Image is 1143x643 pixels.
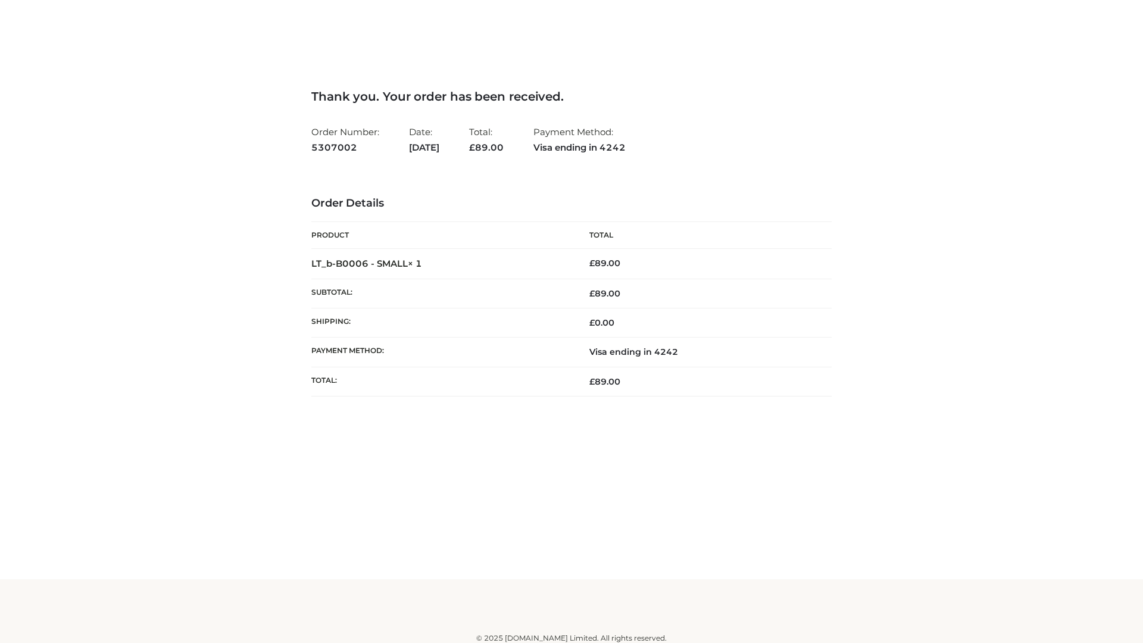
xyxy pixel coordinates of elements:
span: £ [589,288,595,299]
span: £ [589,258,595,269]
span: 89.00 [589,288,620,299]
th: Total [571,222,832,249]
h3: Order Details [311,197,832,210]
strong: × 1 [408,258,422,269]
span: £ [589,376,595,387]
strong: Visa ending in 4242 [533,140,626,155]
td: Visa ending in 4242 [571,338,832,367]
span: £ [469,142,475,153]
th: Total: [311,367,571,396]
span: 89.00 [469,142,504,153]
bdi: 0.00 [589,317,614,328]
strong: 5307002 [311,140,379,155]
bdi: 89.00 [589,258,620,269]
li: Order Number: [311,121,379,158]
th: Product [311,222,571,249]
span: £ [589,317,595,328]
th: Subtotal: [311,279,571,308]
th: Payment method: [311,338,571,367]
span: 89.00 [589,376,620,387]
li: Date: [409,121,439,158]
h3: Thank you. Your order has been received. [311,89,832,104]
li: Total: [469,121,504,158]
th: Shipping: [311,308,571,338]
li: Payment Method: [533,121,626,158]
strong: [DATE] [409,140,439,155]
strong: LT_b-B0006 - SMALL [311,258,422,269]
